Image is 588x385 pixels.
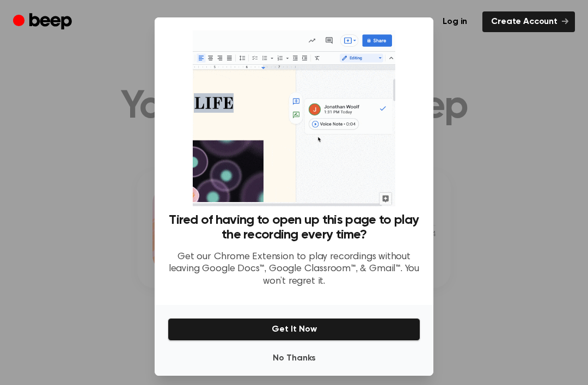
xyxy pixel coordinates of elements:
[168,251,420,288] p: Get our Chrome Extension to play recordings without leaving Google Docs™, Google Classroom™, & Gm...
[13,11,75,33] a: Beep
[482,11,575,32] a: Create Account
[168,347,420,369] button: No Thanks
[193,30,395,206] img: Beep extension in action
[434,11,476,32] a: Log in
[168,213,420,242] h3: Tired of having to open up this page to play the recording every time?
[168,318,420,341] button: Get It Now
